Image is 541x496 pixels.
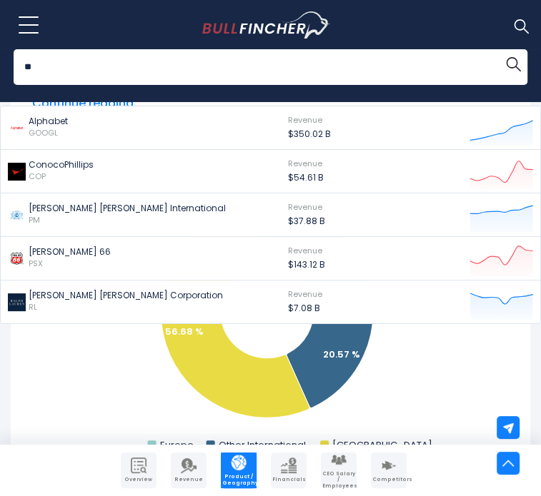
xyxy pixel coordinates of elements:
[29,171,46,182] span: COP
[1,280,540,323] a: [PERSON_NAME] [PERSON_NAME] Corporation RL Revenue $7.08 B
[221,452,257,488] a: Company Product/Geography
[288,245,322,256] span: Revenue
[1,106,540,150] a: Alphabet GOOGL Revenue $350.02 B
[332,438,432,452] text: [GEOGRAPHIC_DATA]
[271,452,307,488] a: Company Financials
[288,171,324,184] p: $54.61 B
[288,201,322,213] span: Revenue
[321,452,357,488] a: Company Employees
[272,477,305,482] span: Financials
[171,452,207,488] a: Company Revenue
[288,215,325,228] p: $37.88 B
[288,128,331,141] p: $350.02 B
[29,301,37,313] span: RL
[323,348,360,361] text: 20.57 %
[172,477,205,482] span: Revenue
[29,246,111,258] p: [PERSON_NAME] 66
[322,471,355,489] span: CEO Salary / Employees
[122,477,155,482] span: Overview
[160,438,194,452] text: Europe
[372,477,405,482] span: Competitors
[499,49,527,78] button: Search
[29,289,223,302] p: [PERSON_NAME] [PERSON_NAME] Corporation
[288,158,322,169] span: Revenue
[288,288,322,300] span: Revenue
[202,11,330,39] img: Bullfincher logo
[288,258,325,271] p: $143.12 B
[29,127,58,138] span: GOOGL
[165,325,204,338] text: 56.68 %
[1,193,540,237] a: [PERSON_NAME] [PERSON_NAME] International PM Revenue $37.88 B
[1,150,540,193] a: ConocoPhillips COP Revenue $54.61 B
[32,95,509,112] span: Continue reading...
[29,214,40,226] span: PM
[29,258,43,269] span: PSX
[288,302,322,315] p: $7.08 B
[29,158,94,171] p: ConocoPhillips
[202,11,356,39] a: Go to homepage
[371,452,407,488] a: Company Competitors
[219,438,306,452] text: Other International
[121,452,157,488] a: Company Overview
[288,114,322,126] span: Revenue
[222,474,255,486] span: Product / Geography
[29,202,226,215] p: [PERSON_NAME] [PERSON_NAME] International
[29,115,68,128] p: Alphabet
[1,237,540,280] a: [PERSON_NAME] 66 PSX Revenue $143.12 B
